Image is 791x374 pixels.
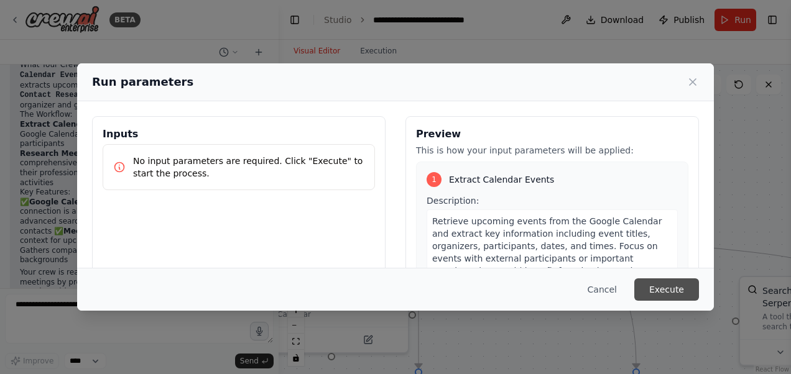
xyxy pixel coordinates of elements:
[634,278,699,301] button: Execute
[103,127,375,142] h3: Inputs
[427,172,442,187] div: 1
[92,73,193,91] h2: Run parameters
[416,127,688,142] h3: Preview
[133,155,364,180] p: No input parameters are required. Click "Execute" to start the process.
[416,144,688,157] p: This is how your input parameters will be applied:
[449,173,554,186] span: Extract Calendar Events
[432,216,662,288] span: Retrieve upcoming events from the Google Calendar and extract key information including event tit...
[578,278,627,301] button: Cancel
[427,196,479,206] span: Description:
